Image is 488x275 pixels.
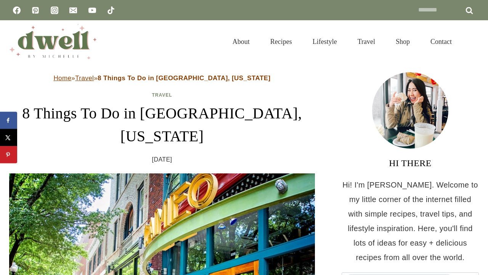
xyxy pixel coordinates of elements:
[385,28,420,55] a: Shop
[103,3,119,18] a: TikTok
[260,28,302,55] a: Recipes
[342,178,479,265] p: Hi! I'm [PERSON_NAME]. Welcome to my little corner of the internet filled with simple recipes, tr...
[9,3,24,18] a: Facebook
[75,74,94,82] a: Travel
[85,3,100,18] a: YouTube
[28,3,43,18] a: Pinterest
[53,74,71,82] a: Home
[420,28,462,55] a: Contact
[302,28,347,55] a: Lifestyle
[222,28,260,55] a: About
[347,28,385,55] a: Travel
[152,92,172,98] a: Travel
[9,24,97,59] img: DWELL by michelle
[466,35,479,48] button: View Search Form
[152,154,172,165] time: [DATE]
[342,156,479,170] h3: HI THERE
[53,74,270,82] span: » »
[9,102,315,148] h1: 8 Things To Do in [GEOGRAPHIC_DATA], [US_STATE]
[222,28,462,55] nav: Primary Navigation
[47,3,62,18] a: Instagram
[98,74,271,82] strong: 8 Things To Do in [GEOGRAPHIC_DATA], [US_STATE]
[66,3,81,18] a: Email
